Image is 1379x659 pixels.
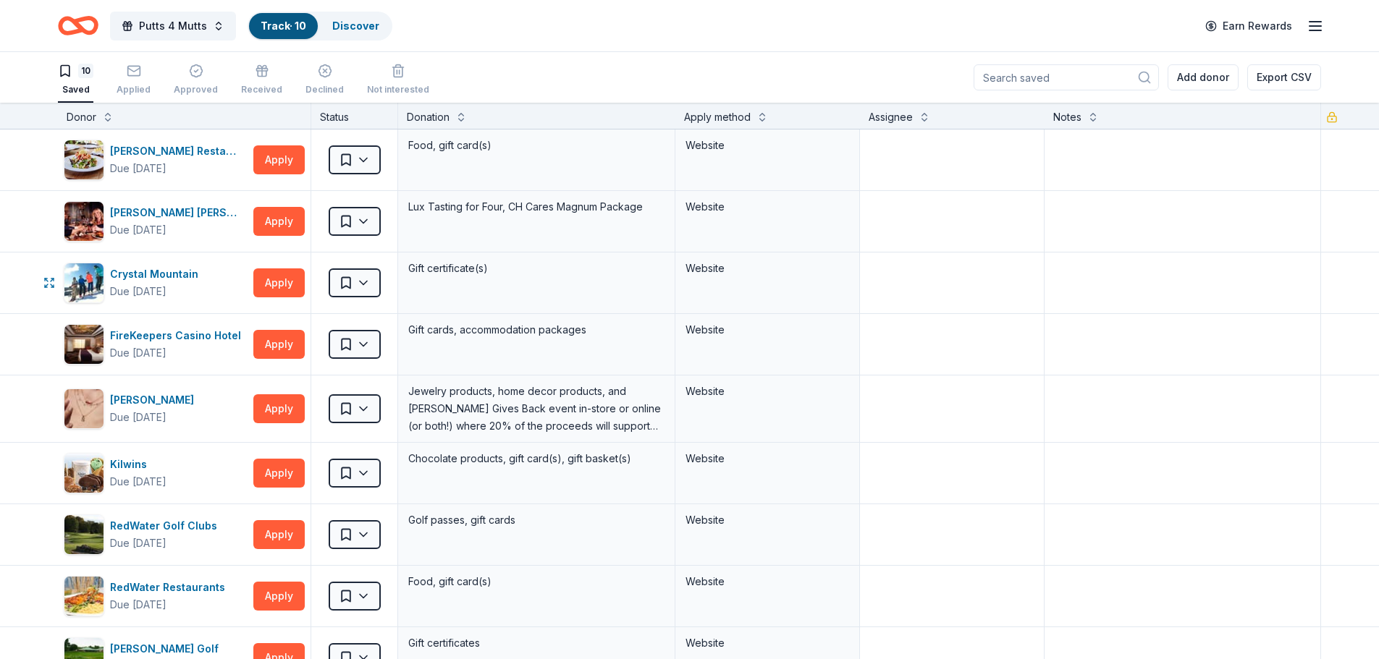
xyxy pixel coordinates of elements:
[686,321,849,339] div: Website
[110,12,236,41] button: Putts 4 Mutts
[110,535,166,552] div: Due [DATE]
[64,389,104,428] img: Image for Kendra Scott
[253,268,305,297] button: Apply
[407,320,666,340] div: Gift cards, accommodation packages
[869,109,913,126] div: Assignee
[64,140,248,180] button: Image for Cameron Mitchell Restaurants[PERSON_NAME] RestaurantsDue [DATE]
[248,12,392,41] button: Track· 10Discover
[58,58,93,103] button: 10Saved
[110,283,166,300] div: Due [DATE]
[110,391,200,409] div: [PERSON_NAME]
[332,20,379,32] a: Discover
[311,103,398,129] div: Status
[139,17,207,35] span: Putts 4 Mutts
[407,633,666,653] div: Gift certificates
[64,263,104,302] img: Image for Crystal Mountain
[241,58,282,103] button: Received
[64,453,248,493] button: Image for KilwinsKilwinsDue [DATE]
[117,58,151,103] button: Applied
[64,325,104,364] img: Image for FireKeepers Casino Hotel
[64,140,104,179] img: Image for Cameron Mitchell Restaurants
[686,260,849,277] div: Website
[305,84,344,95] div: Declined
[110,473,166,490] div: Due [DATE]
[684,109,751,126] div: Apply method
[241,84,282,95] div: Received
[253,520,305,549] button: Apply
[407,135,666,156] div: Food, gift card(s)
[261,20,306,32] a: Track· 10
[64,515,104,554] img: Image for RedWater Golf Clubs
[110,456,166,473] div: Kilwins
[64,324,248,365] button: Image for FireKeepers Casino HotelFireKeepers Casino HotelDue [DATE]
[110,344,166,362] div: Due [DATE]
[686,573,849,590] div: Website
[174,84,218,95] div: Approved
[110,143,248,160] div: [PERSON_NAME] Restaurants
[1197,13,1301,39] a: Earn Rewards
[64,202,104,241] img: Image for Cooper's Hawk Winery and Restaurants
[58,9,98,43] a: Home
[110,160,166,177] div: Due [DATE]
[407,109,450,126] div: Donation
[686,450,849,467] div: Website
[64,577,104,616] img: Image for RedWater Restaurants
[686,383,849,400] div: Website
[110,517,223,535] div: RedWater Golf Clubs
[407,381,666,436] div: Jewelry products, home decor products, and [PERSON_NAME] Gives Back event in-store or online (or ...
[174,58,218,103] button: Approved
[253,582,305,611] button: Apply
[110,204,248,221] div: [PERSON_NAME] [PERSON_NAME] Winery and Restaurants
[110,640,224,658] div: [PERSON_NAME] Golf
[64,201,248,242] button: Image for Cooper's Hawk Winery and Restaurants[PERSON_NAME] [PERSON_NAME] Winery and RestaurantsD...
[110,221,166,239] div: Due [DATE]
[1053,109,1081,126] div: Notes
[1247,64,1321,90] button: Export CSV
[110,579,231,596] div: RedWater Restaurants
[253,459,305,488] button: Apply
[686,634,849,652] div: Website
[407,448,666,469] div: Chocolate products, gift card(s), gift basket(s)
[64,576,248,616] button: Image for RedWater RestaurantsRedWater RestaurantsDue [DATE]
[367,84,429,95] div: Not interested
[686,198,849,216] div: Website
[1168,64,1239,90] button: Add donor
[64,388,248,429] button: Image for Kendra Scott[PERSON_NAME]Due [DATE]
[407,258,666,279] div: Gift certificate(s)
[686,137,849,154] div: Website
[110,596,166,613] div: Due [DATE]
[407,510,666,530] div: Golf passes, gift cards
[110,409,166,426] div: Due [DATE]
[64,263,248,303] button: Image for Crystal MountainCrystal MountainDue [DATE]
[253,330,305,359] button: Apply
[64,454,104,493] img: Image for Kilwins
[305,58,344,103] button: Declined
[110,265,204,283] div: Crystal Mountain
[407,571,666,592] div: Food, gift card(s)
[64,514,248,555] button: Image for RedWater Golf ClubsRedWater Golf ClubsDue [DATE]
[58,84,93,95] div: Saved
[367,58,429,103] button: Not interested
[78,64,93,78] div: 10
[686,511,849,529] div: Website
[110,327,247,344] div: FireKeepers Casino Hotel
[67,109,96,126] div: Donor
[253,145,305,174] button: Apply
[253,207,305,236] button: Apply
[253,394,305,423] button: Apply
[117,84,151,95] div: Applied
[407,197,666,217] div: Lux Tasting for Four, CH Cares Magnum Package
[974,64,1159,90] input: Search saved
